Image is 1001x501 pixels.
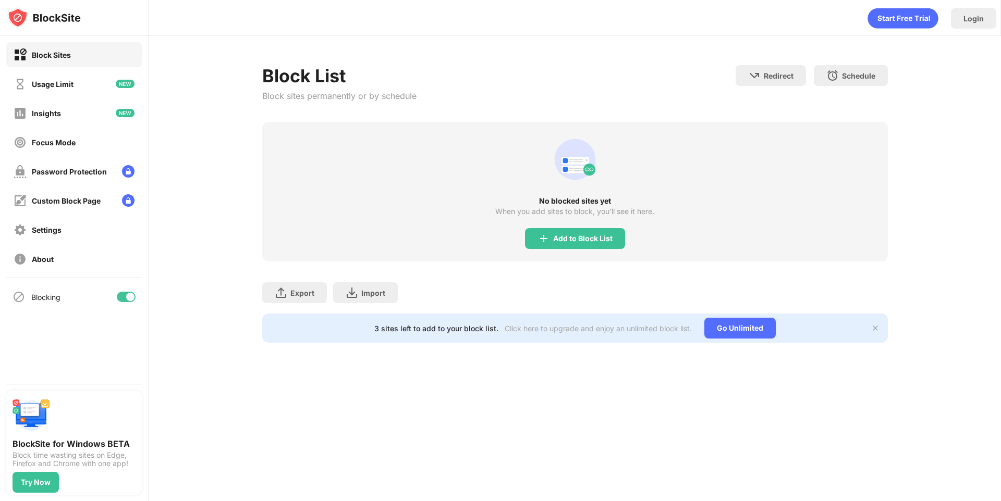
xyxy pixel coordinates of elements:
div: Usage Limit [32,80,74,89]
img: new-icon.svg [116,80,135,88]
div: Block sites permanently or by schedule [262,91,417,101]
div: 3 sites left to add to your block list. [374,324,498,333]
img: logo-blocksite.svg [7,7,81,28]
div: Block List [262,65,417,86]
div: Try Now [21,478,51,486]
img: x-button.svg [871,324,880,332]
img: about-off.svg [14,253,27,266]
div: Click here to upgrade and enjoy an unlimited block list. [505,324,692,333]
img: customize-block-page-off.svg [14,194,27,207]
img: push-desktop.svg [13,397,50,434]
div: Add to Block List [553,234,613,243]
div: Go Unlimited [704,318,776,339]
div: About [32,255,54,264]
div: Schedule [842,71,875,80]
div: Login [963,14,984,23]
img: password-protection-off.svg [14,165,27,178]
img: focus-off.svg [14,136,27,149]
div: animation [868,8,938,29]
div: Block Sites [32,51,71,59]
div: Insights [32,109,61,118]
div: animation [550,134,600,184]
div: Export [290,289,314,297]
div: Custom Block Page [32,196,101,205]
img: new-icon.svg [116,109,135,117]
div: When you add sites to block, you’ll see it here. [495,207,654,216]
div: Import [361,289,385,297]
img: insights-off.svg [14,107,27,120]
div: Block time wasting sites on Edge, Firefox and Chrome with one app! [13,451,136,468]
img: time-usage-off.svg [14,78,27,91]
img: block-on.svg [14,48,27,61]
div: No blocked sites yet [262,197,888,205]
div: Focus Mode [32,138,76,147]
div: Password Protection [32,167,107,176]
div: Blocking [31,293,60,302]
img: lock-menu.svg [122,194,135,207]
img: lock-menu.svg [122,165,135,178]
img: blocking-icon.svg [13,291,25,303]
div: BlockSite for Windows BETA [13,439,136,449]
img: settings-off.svg [14,223,27,236]
div: Settings [32,226,62,234]
div: Redirect [764,71,794,80]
